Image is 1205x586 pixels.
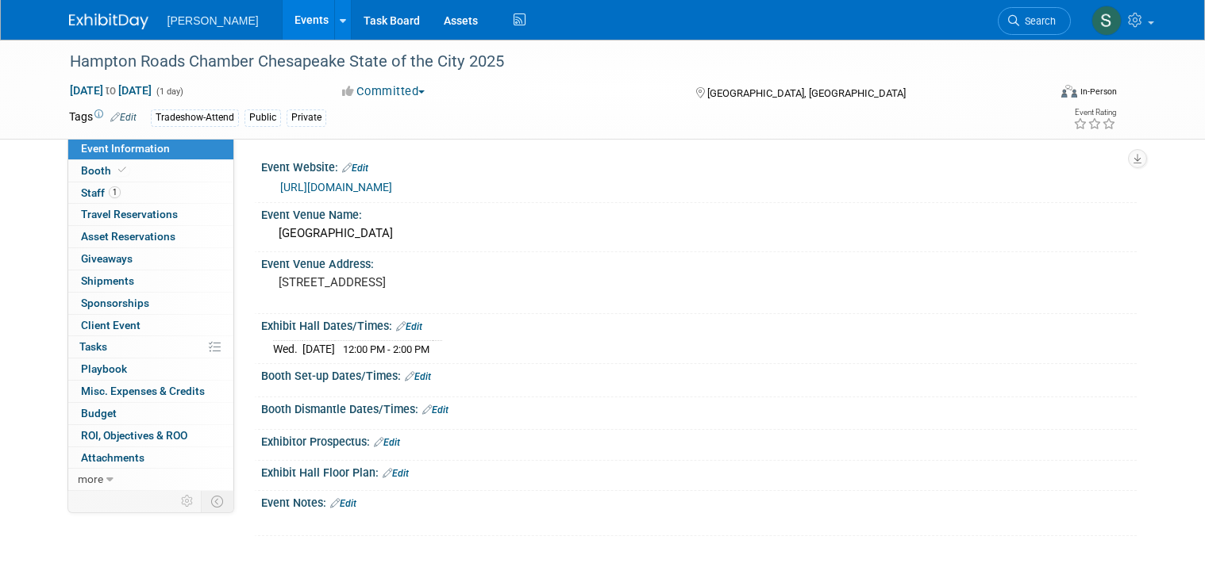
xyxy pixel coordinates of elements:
[962,82,1117,106] div: Event Format
[342,163,368,174] a: Edit
[81,186,121,199] span: Staff
[330,498,356,509] a: Edit
[69,109,137,127] td: Tags
[273,341,302,358] td: Wed.
[68,293,233,314] a: Sponsorships
[68,381,233,402] a: Misc. Expenses & Credits
[68,248,233,270] a: Giveaways
[261,155,1137,176] div: Event Website:
[261,397,1137,418] div: Booth Dismantle Dates/Times:
[279,275,609,289] pre: [STREET_ADDRESS]
[155,86,183,97] span: (1 day)
[383,468,409,479] a: Edit
[1073,109,1116,117] div: Event Rating
[422,404,449,416] a: Edit
[81,297,149,309] span: Sponsorships
[261,491,1137,511] div: Event Notes:
[68,336,233,358] a: Tasks
[109,186,121,198] span: 1
[151,109,239,126] div: Tradeshow-Attend
[81,142,170,155] span: Event Information
[201,491,233,511] td: Toggle Event Tabs
[81,451,144,464] span: Attachments
[261,314,1137,335] div: Exhibit Hall Dates/Times:
[337,83,431,100] button: Committed
[68,270,233,292] a: Shipments
[81,164,129,177] span: Booth
[998,7,1071,35] a: Search
[174,491,202,511] td: Personalize Event Tab Strip
[1019,15,1056,27] span: Search
[1080,86,1117,98] div: In-Person
[81,385,205,397] span: Misc. Expenses & Credits
[81,319,141,331] span: Client Event
[405,371,431,382] a: Edit
[707,87,906,99] span: [GEOGRAPHIC_DATA], [GEOGRAPHIC_DATA]
[396,321,422,332] a: Edit
[261,430,1137,450] div: Exhibitor Prospectus:
[81,230,175,243] span: Asset Reservations
[261,364,1137,385] div: Booth Set-up Dates/Times:
[103,84,118,97] span: to
[261,461,1137,481] div: Exhibit Hall Floor Plan:
[1061,85,1077,98] img: Format-Inperson.png
[261,252,1137,272] div: Event Venue Address:
[287,109,326,126] div: Private
[68,138,233,159] a: Event Information
[68,403,233,424] a: Budget
[110,112,137,123] a: Edit
[118,166,126,174] i: Booth reservation complete
[68,160,233,182] a: Booth
[68,358,233,380] a: Playbook
[81,274,134,287] span: Shipments
[68,315,233,336] a: Client Event
[79,340,107,353] span: Tasks
[69,83,152,98] span: [DATE] [DATE]
[64,48,1028,76] div: Hampton Roads Chamber Chesapeake State of the City 2025
[1091,6,1122,36] img: Sharon Aurelio
[68,425,233,446] a: ROI, Objectives & ROO
[68,182,233,204] a: Staff1
[81,429,187,442] span: ROI, Objectives & ROO
[302,341,335,358] td: [DATE]
[343,343,429,355] span: 12:00 PM - 2:00 PM
[81,208,178,220] span: Travel Reservations
[68,447,233,469] a: Attachments
[68,226,233,247] a: Asset Reservations
[374,437,400,448] a: Edit
[69,13,148,29] img: ExhibitDay
[273,221,1125,246] div: [GEOGRAPHIC_DATA]
[167,14,259,27] span: [PERSON_NAME]
[68,469,233,490] a: more
[244,109,281,126] div: Public
[81,362,127,375] span: Playbook
[280,181,392,193] a: [URL][DOMAIN_NAME]
[81,407,117,419] span: Budget
[78,473,103,485] span: more
[261,203,1137,223] div: Event Venue Name:
[81,252,133,265] span: Giveaways
[68,204,233,225] a: Travel Reservations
